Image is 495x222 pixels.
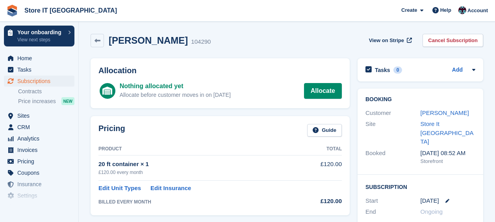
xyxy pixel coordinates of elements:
[120,81,231,91] div: Nothing allocated yet
[6,5,18,17] img: stora-icon-8386f47178a22dfd0bd8f6a31ec36ba5ce8667c1dd55bd0f319d3a0aa187defe.svg
[17,156,65,167] span: Pricing
[365,183,475,191] h2: Subscription
[421,208,443,215] span: Ongoing
[365,207,421,216] div: End
[365,96,475,103] h2: Booking
[4,167,74,178] a: menu
[21,4,120,17] a: Store IT [GEOGRAPHIC_DATA]
[17,30,64,35] p: Your onboarding
[421,157,476,165] div: Storefront
[440,6,451,14] span: Help
[452,66,463,75] a: Add
[421,149,476,158] div: [DATE] 08:52 AM
[120,91,231,99] div: Allocate before customer moves in on [DATE]
[4,26,74,46] a: Your onboarding View next steps
[421,120,474,145] a: Store It [GEOGRAPHIC_DATA]
[109,35,188,46] h2: [PERSON_NAME]
[17,53,65,64] span: Home
[17,64,65,75] span: Tasks
[365,120,421,146] div: Site
[369,37,404,44] span: View on Stripe
[304,83,342,99] a: Allocate
[375,67,390,74] h2: Tasks
[4,122,74,133] a: menu
[98,124,125,137] h2: Pricing
[98,160,296,169] div: 20 ft container × 1
[296,197,342,206] div: £120.00
[17,202,65,213] span: Capital
[17,144,65,155] span: Invoices
[4,202,74,213] a: menu
[365,149,421,165] div: Booked
[4,64,74,75] a: menu
[4,53,74,64] a: menu
[17,133,65,144] span: Analytics
[421,196,439,205] time: 2025-09-08 00:00:00 UTC
[98,169,296,176] div: £120.00 every month
[4,156,74,167] a: menu
[401,6,417,14] span: Create
[4,110,74,121] a: menu
[467,7,488,15] span: Account
[307,124,342,137] a: Guide
[17,167,65,178] span: Coupons
[18,97,74,105] a: Price increases NEW
[4,190,74,201] a: menu
[150,184,191,193] a: Edit Insurance
[4,76,74,87] a: menu
[98,143,296,155] th: Product
[393,67,402,74] div: 0
[17,76,65,87] span: Subscriptions
[98,66,342,75] h2: Allocation
[421,109,469,116] a: [PERSON_NAME]
[366,34,413,47] a: View on Stripe
[17,190,65,201] span: Settings
[4,179,74,190] a: menu
[296,143,342,155] th: Total
[17,110,65,121] span: Sites
[61,97,74,105] div: NEW
[365,109,421,118] div: Customer
[17,36,64,43] p: View next steps
[4,144,74,155] a: menu
[423,34,483,47] a: Cancel Subscription
[458,6,466,14] img: James Campbell Adamson
[18,88,74,95] a: Contracts
[98,184,141,193] a: Edit Unit Types
[296,155,342,180] td: £120.00
[191,37,211,46] div: 104290
[4,133,74,144] a: menu
[365,196,421,205] div: Start
[17,122,65,133] span: CRM
[18,98,56,105] span: Price increases
[98,198,296,205] div: BILLED EVERY MONTH
[17,179,65,190] span: Insurance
